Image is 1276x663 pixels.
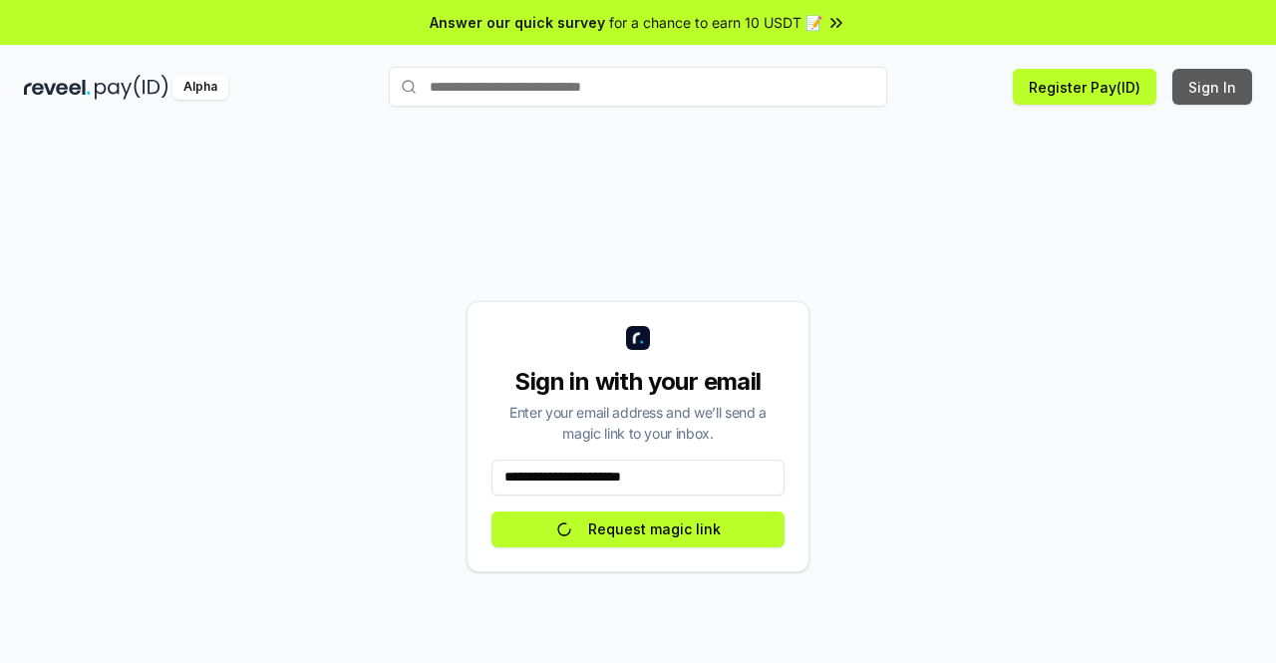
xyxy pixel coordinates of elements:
button: Sign In [1172,69,1252,105]
button: Request magic link [491,511,785,547]
span: for a chance to earn 10 USDT 📝 [609,12,822,33]
button: Register Pay(ID) [1013,69,1156,105]
img: pay_id [95,75,168,100]
img: reveel_dark [24,75,91,100]
img: logo_small [626,326,650,350]
span: Answer our quick survey [430,12,605,33]
div: Sign in with your email [491,366,785,398]
div: Alpha [172,75,228,100]
div: Enter your email address and we’ll send a magic link to your inbox. [491,402,785,444]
